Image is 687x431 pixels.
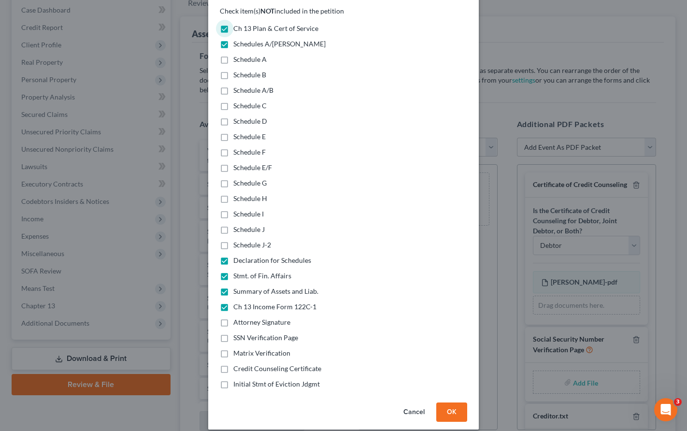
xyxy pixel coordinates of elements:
span: Ch 13 Income Form 122C-1 [233,302,316,311]
span: Schedule C [233,101,267,110]
span: Schedule J [233,225,265,233]
span: Summary of Assets and Liab. [233,287,318,295]
span: Attorney Signature [233,318,290,326]
span: Schedule F [233,148,266,156]
span: Initial Stmt of Eviction Jdgmt [233,380,320,388]
span: Schedule D [233,117,267,125]
button: Cancel [396,402,432,422]
span: Ch 13 Plan & Cert of Service [233,24,318,32]
span: Schedule J-2 [233,241,271,249]
span: Schedule B [233,71,266,79]
span: Schedules A/[PERSON_NAME] [233,40,326,48]
button: OK [436,402,467,422]
span: Declaration for Schedules [233,256,311,264]
p: Check item(s) included in the petition [220,6,467,16]
span: Schedule G [233,179,267,187]
span: Schedule E/F [233,163,272,172]
span: Credit Counseling Certificate [233,364,321,373]
span: Stmt. of Fin. Affairs [233,272,291,280]
span: Matrix Verification [233,349,290,357]
span: SSN Verification Page [233,333,298,342]
span: Schedule I [233,210,264,218]
iframe: Intercom live chat [654,398,677,421]
span: Schedule E [233,132,266,141]
span: Schedule H [233,194,267,202]
strong: NOT [260,7,274,15]
span: 3 [674,398,682,406]
span: Schedule A [233,55,267,63]
span: Schedule A/B [233,86,273,94]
